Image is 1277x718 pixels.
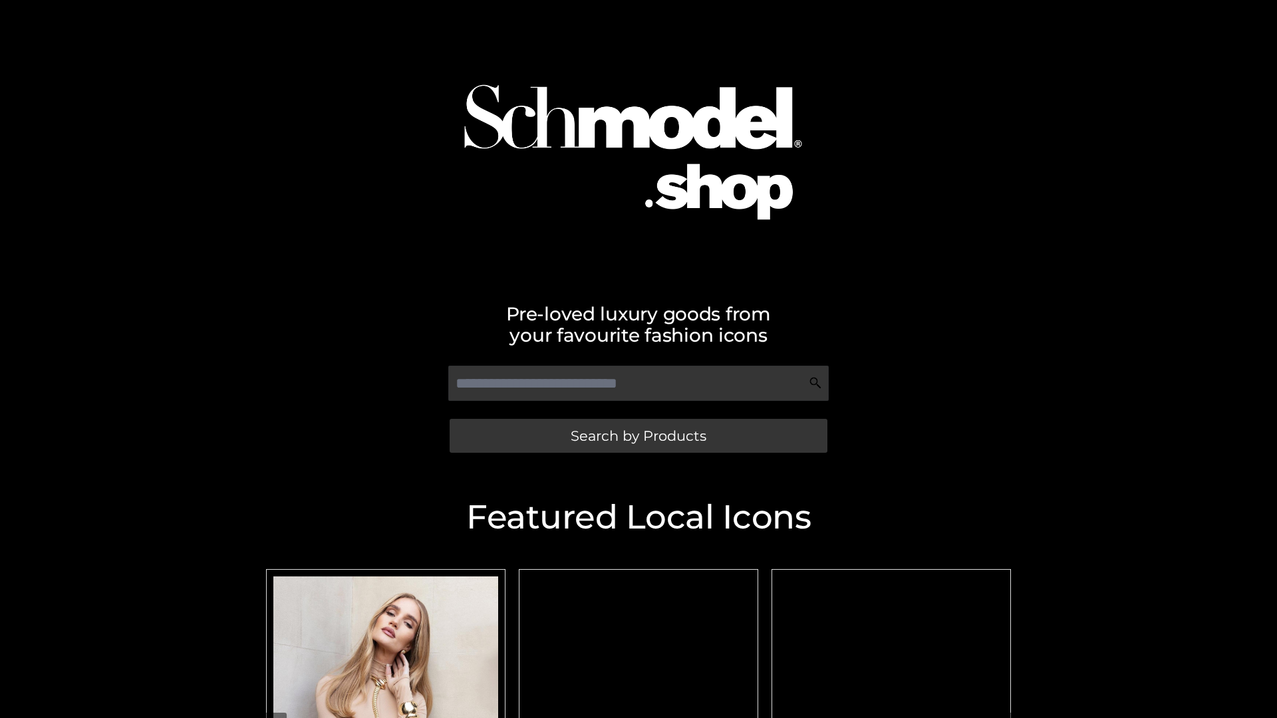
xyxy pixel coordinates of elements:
a: Search by Products [450,419,827,453]
h2: Pre-loved luxury goods from your favourite fashion icons [259,303,1018,346]
h2: Featured Local Icons​ [259,501,1018,534]
img: Search Icon [809,376,822,390]
span: Search by Products [571,429,706,443]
